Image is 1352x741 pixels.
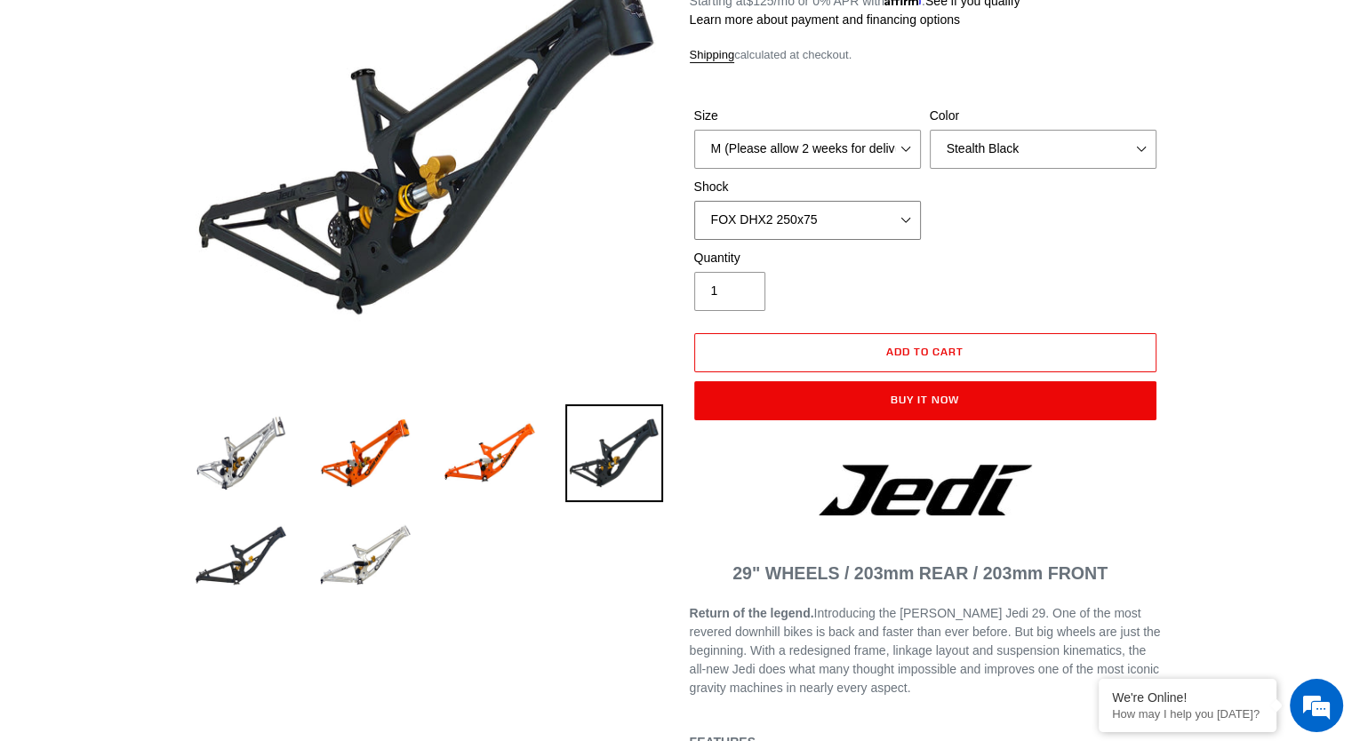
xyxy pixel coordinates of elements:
[694,333,1156,372] button: Add to cart
[441,404,539,502] img: Load image into Gallery viewer, JEDI 29 - Frameset
[57,89,101,133] img: d_696896380_company_1647369064580_696896380
[1112,690,1263,705] div: We're Online!
[316,404,414,502] img: Load image into Gallery viewer, JEDI 29 - Frameset
[694,381,1156,420] button: Buy it now
[690,606,814,620] b: Return of the legend.
[886,345,964,358] span: Add to cart
[690,606,1161,695] span: Introducing the [PERSON_NAME] Jedi 29. One of the most revered downhill bikes is back and faster ...
[694,107,921,125] label: Size
[316,507,414,605] img: Load image into Gallery viewer, JEDI 29 - Frameset
[1112,707,1263,721] p: How may I help you today?
[192,404,290,502] img: Load image into Gallery viewer, JEDI 29 - Frameset
[20,98,46,124] div: Navigation go back
[930,107,1156,125] label: Color
[192,507,290,605] img: Load image into Gallery viewer, JEDI 29 - Frameset
[690,46,1161,64] div: calculated at checkout.
[9,485,339,547] textarea: Type your message and hit 'Enter'
[694,249,921,267] label: Quantity
[690,12,960,27] a: Learn more about payment and financing options
[690,48,735,63] a: Shipping
[292,9,334,52] div: Minimize live chat window
[103,224,245,403] span: We're online!
[694,178,921,196] label: Shock
[732,563,1108,583] span: 29" WHEELS / 203mm REAR / 203mm FRONT
[565,404,663,502] img: Load image into Gallery viewer, JEDI 29 - Frameset
[119,100,325,123] div: Chat with us now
